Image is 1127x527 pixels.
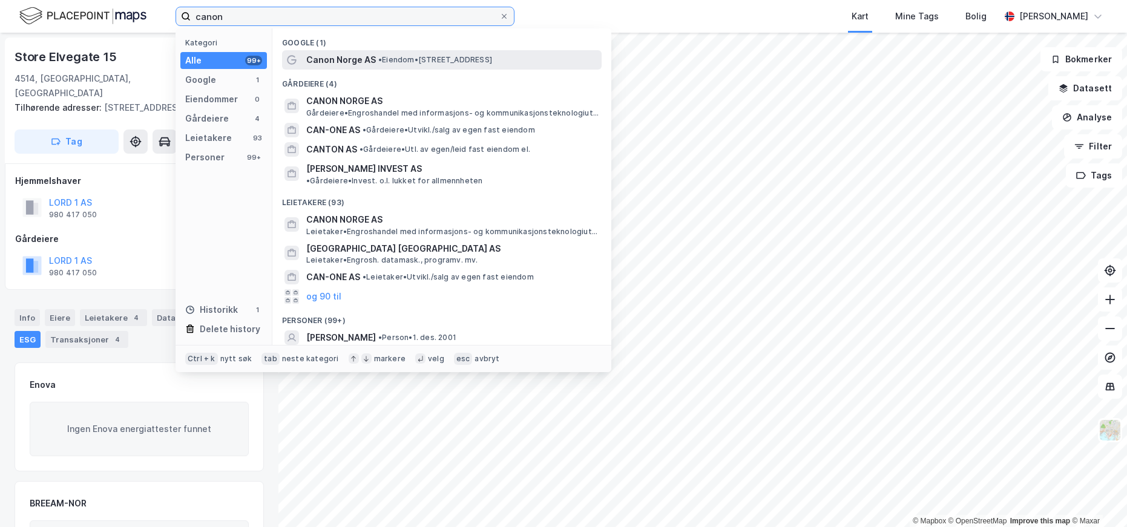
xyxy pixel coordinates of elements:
[272,188,611,210] div: Leietakere (93)
[191,7,499,25] input: Søk på adresse, matrikkel, gårdeiere, leietakere eller personer
[306,330,376,345] span: [PERSON_NAME]
[428,354,444,364] div: velg
[306,123,360,137] span: CAN-ONE AS
[1010,517,1070,525] a: Improve this map
[245,152,262,162] div: 99+
[45,309,75,326] div: Eiere
[45,331,128,348] div: Transaksjoner
[1052,105,1122,129] button: Analyse
[306,289,341,304] button: og 90 til
[360,145,530,154] span: Gårdeiere • Utl. av egen/leid fast eiendom el.
[80,309,147,326] div: Leietakere
[895,9,939,24] div: Mine Tags
[185,53,202,68] div: Alle
[185,92,238,106] div: Eiendommer
[220,354,252,364] div: nytt søk
[378,333,382,342] span: •
[360,145,363,154] span: •
[15,102,104,113] span: Tilhørende adresser:
[185,73,216,87] div: Google
[363,125,535,135] span: Gårdeiere • Utvikl./salg av egen fast eiendom
[1048,76,1122,100] button: Datasett
[306,108,599,118] span: Gårdeiere • Engroshandel med informasjons- og kommunikasjonsteknologiutstyr
[306,162,422,176] span: [PERSON_NAME] INVEST AS
[15,129,119,154] button: Tag
[378,333,456,342] span: Person • 1. des. 2001
[306,227,599,237] span: Leietaker • Engroshandel med informasjons- og kommunikasjonsteknologiutstyr
[30,496,87,511] div: BREEAM-NOR
[306,255,478,265] span: Leietaker • Engrosh. datamask., programv. mv.
[185,38,267,47] div: Kategori
[363,125,366,134] span: •
[200,322,260,336] div: Delete history
[252,114,262,123] div: 4
[15,100,254,115] div: [STREET_ADDRESS]
[306,142,357,157] span: CANTON AS
[185,131,232,145] div: Leietakere
[306,176,482,186] span: Gårdeiere • Invest. o.l. lukket for allmennheten
[49,268,97,278] div: 980 417 050
[245,56,262,65] div: 99+
[15,47,119,67] div: Store Elvegate 15
[272,28,611,50] div: Google (1)
[185,303,238,317] div: Historikk
[965,9,987,24] div: Bolig
[1066,469,1127,527] div: Kontrollprogram for chat
[1019,9,1088,24] div: [PERSON_NAME]
[363,272,534,282] span: Leietaker • Utvikl./salg av egen fast eiendom
[15,71,189,100] div: 4514, [GEOGRAPHIC_DATA], [GEOGRAPHIC_DATA]
[454,353,473,365] div: esc
[261,353,280,365] div: tab
[30,378,56,392] div: Enova
[15,174,263,188] div: Hjemmelshaver
[252,133,262,143] div: 93
[130,312,142,324] div: 4
[152,309,197,326] div: Datasett
[111,333,123,345] div: 4
[913,517,946,525] a: Mapbox
[282,354,339,364] div: neste kategori
[30,402,249,456] div: Ingen Enova energiattester funnet
[1040,47,1122,71] button: Bokmerker
[306,176,310,185] span: •
[374,354,406,364] div: markere
[185,111,229,126] div: Gårdeiere
[948,517,1007,525] a: OpenStreetMap
[15,309,40,326] div: Info
[475,354,499,364] div: avbryt
[185,353,218,365] div: Ctrl + k
[306,94,597,108] span: CANON NORGE AS
[1064,134,1122,159] button: Filter
[15,331,41,348] div: ESG
[252,75,262,85] div: 1
[185,150,225,165] div: Personer
[306,212,597,227] span: CANON NORGE AS
[1066,163,1122,188] button: Tags
[19,5,146,27] img: logo.f888ab2527a4732fd821a326f86c7f29.svg
[363,272,366,281] span: •
[306,270,360,284] span: CAN-ONE AS
[1066,469,1127,527] iframe: Chat Widget
[15,232,263,246] div: Gårdeiere
[272,306,611,328] div: Personer (99+)
[378,55,382,64] span: •
[306,241,597,256] span: [GEOGRAPHIC_DATA] [GEOGRAPHIC_DATA] AS
[252,94,262,104] div: 0
[252,305,262,315] div: 1
[306,53,376,67] span: Canon Norge AS
[1099,419,1122,442] img: Z
[378,55,492,65] span: Eiendom • [STREET_ADDRESS]
[852,9,869,24] div: Kart
[49,210,97,220] div: 980 417 050
[272,70,611,91] div: Gårdeiere (4)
